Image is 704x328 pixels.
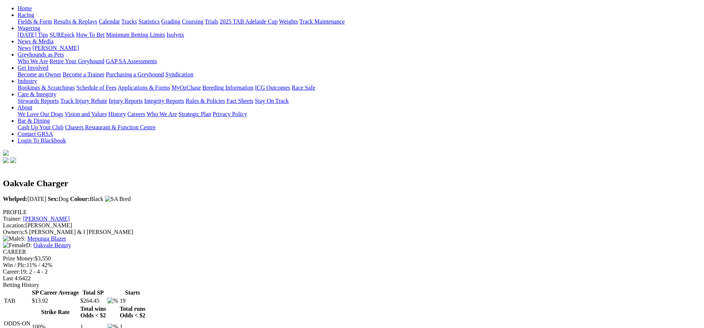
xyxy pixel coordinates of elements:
th: SP Career Average [32,289,79,296]
a: SUREpick [49,32,74,38]
a: Contact GRSA [18,131,53,137]
img: % [107,298,118,304]
a: Injury Reports [109,98,143,104]
a: News [18,45,31,51]
a: Careers [127,111,145,117]
a: Who We Are [147,111,177,117]
a: Home [18,5,32,11]
div: News & Media [18,45,701,51]
div: PROFILE [3,209,701,216]
div: $3,550 [3,255,701,262]
b: Colour: [70,196,89,202]
a: Oakvale Beauty [33,242,71,248]
a: Stewards Reports [18,98,59,104]
span: Owner/s: [3,229,25,235]
a: Become a Trainer [63,71,104,78]
div: CAREER [3,249,701,255]
a: Become an Owner [18,71,61,78]
td: $13.92 [32,297,79,304]
img: Male [3,235,21,242]
a: [PERSON_NAME] [32,45,79,51]
div: Greyhounds as Pets [18,58,701,65]
a: Industry [18,78,37,84]
a: Cash Up Your Club [18,124,63,130]
span: [DATE] [3,196,46,202]
a: History [108,111,126,117]
a: Retire Your Greyhound [49,58,104,64]
div: About [18,111,701,118]
div: Get Involved [18,71,701,78]
a: Stay On Track [255,98,289,104]
div: Industry [18,84,701,91]
div: 11% / 42% [3,262,701,268]
a: [PERSON_NAME] [23,216,70,222]
a: Results & Replays [54,18,97,25]
a: MyOzChase [172,84,201,91]
a: Fact Sheets [227,98,253,104]
a: Fields & Form [18,18,52,25]
div: Wagering [18,32,701,38]
img: Female [3,242,26,249]
a: Login To Blackbook [18,137,66,144]
span: Win / Plc: [3,262,26,268]
a: Track Injury Rebate [60,98,107,104]
span: Location: [3,222,25,228]
a: Chasers Restaurant & Function Centre [65,124,155,130]
b: Whelped: [3,196,27,202]
a: Vision and Values [65,111,107,117]
a: GAP SA Assessments [106,58,157,64]
a: Weights [279,18,298,25]
a: Minimum Betting Limits [106,32,165,38]
span: Last 4: [3,275,19,281]
div: Betting History [3,282,701,288]
a: Applications & Forms [118,84,170,91]
td: TAB [4,297,31,304]
a: Get Involved [18,65,48,71]
th: Total runs Odds < $2 [119,305,146,319]
a: Bar & Dining [18,118,50,124]
a: Privacy Policy [213,111,247,117]
th: Strike Rate [32,305,79,319]
a: Bookings & Scratchings [18,84,75,91]
a: 2025 TAB Adelaide Cup [220,18,278,25]
a: Isolynx [166,32,184,38]
a: Rules & Policies [186,98,225,104]
a: Syndication [165,71,193,78]
div: Racing [18,18,701,25]
th: Starts [119,289,146,296]
a: ICG Outcomes [255,84,290,91]
th: Total wins Odds < $2 [80,305,106,319]
a: Racing [18,12,34,18]
img: facebook.svg [3,157,9,163]
th: Total SP [80,289,106,296]
div: Care & Integrity [18,98,701,104]
a: Calendar [99,18,120,25]
a: [DATE] Tips [18,32,48,38]
div: 19; 2 - 4 - 2 [3,268,701,275]
a: Integrity Reports [144,98,184,104]
a: We Love Our Dogs [18,111,63,117]
a: News & Media [18,38,54,44]
img: twitter.svg [10,157,16,163]
a: Purchasing a Greyhound [106,71,164,78]
td: 19 [119,297,146,304]
span: D: [3,242,32,248]
a: Grading [161,18,180,25]
span: Prize Money: [3,255,35,262]
a: Mepunga Blazer [27,235,66,242]
span: Dog [48,196,69,202]
span: Career: [3,268,20,275]
h2: Oakvale Charger [3,179,701,188]
a: Breeding Information [202,84,253,91]
span: S: [3,235,26,242]
span: Trainer: [3,216,22,222]
div: S [PERSON_NAME] & I [PERSON_NAME] [3,229,701,235]
a: How To Bet [76,32,105,38]
td: $264.45 [80,297,106,304]
div: [PERSON_NAME] [3,222,701,229]
span: Black [70,196,103,202]
a: Tracks [121,18,137,25]
b: Sex: [48,196,58,202]
div: Bar & Dining [18,124,701,131]
a: Coursing [182,18,203,25]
